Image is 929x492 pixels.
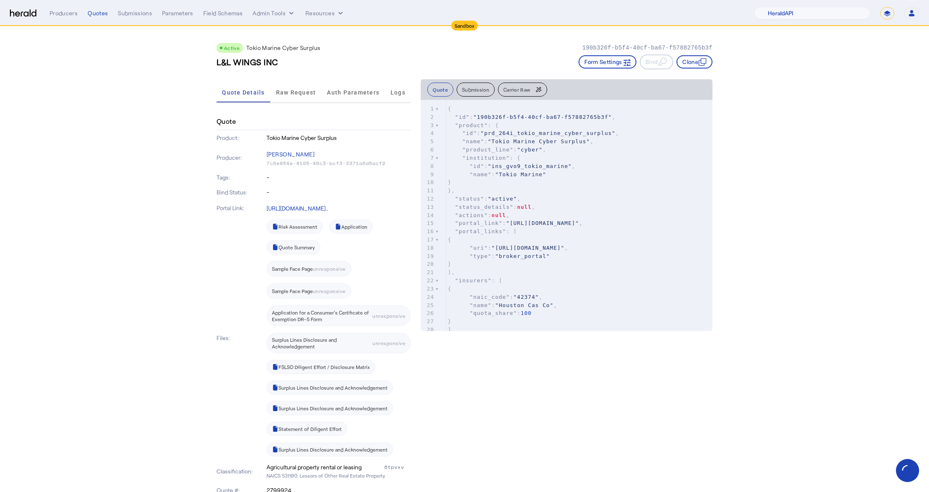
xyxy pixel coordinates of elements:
[513,294,539,300] span: "42374"
[267,188,411,196] p: -
[88,9,108,17] div: Quotes
[469,171,491,177] span: "name"
[448,130,619,136] span: : ,
[677,55,712,69] button: Clone
[498,83,547,97] button: Carrier Raw
[495,253,550,259] span: "broker_portal"
[421,309,435,317] div: 26
[469,294,510,300] span: "naic_code"
[455,212,488,218] span: "actions"
[448,310,531,316] span: :
[488,138,590,144] span: "Tokio Marine Cyber Surplus"
[448,106,451,112] span: {
[421,195,435,203] div: 12
[421,162,435,170] div: 8
[448,228,517,234] span: : [
[267,134,411,142] p: Tokio Marine Cyber Surplus
[448,196,521,202] span: : ,
[421,113,435,121] div: 2
[503,87,530,92] span: Carrier Raw
[421,252,435,260] div: 19
[448,277,503,284] span: : [
[448,245,568,251] span: : ,
[421,219,435,227] div: 15
[217,204,265,212] p: Portal Link:
[421,105,435,113] div: 1
[246,44,320,52] p: Tokio Marine Cyber Surplus
[421,137,435,146] div: 5
[421,178,435,187] div: 10
[162,9,193,17] div: Parameters
[421,236,435,244] div: 17
[267,220,323,234] a: Risk Assessment
[267,240,320,254] a: Quote Summary
[384,463,411,471] div: 6tpvxv
[455,220,503,226] span: "portal_link"
[451,21,478,31] div: Sandbox
[462,147,514,153] span: "product_line"
[267,422,347,436] a: Statement of Diligent Effort
[506,220,579,226] span: "[URL][DOMAIN_NAME]"
[488,163,572,169] span: "ins_gvo9_tokio_marine"
[455,114,469,120] span: "id"
[421,260,435,268] div: 20
[217,173,265,182] p: Tags:
[118,9,152,17] div: Submissions
[469,310,517,316] span: "quota_share"
[448,237,451,243] span: {
[391,90,405,95] span: Logs
[517,147,543,153] span: "cyber"
[448,318,451,324] span: }
[217,467,265,475] p: Classification:
[448,138,593,144] span: : ,
[327,90,379,95] span: Auth Parameters
[448,212,510,218] span: : ,
[448,294,543,300] span: : ,
[491,212,506,218] span: null
[421,170,435,179] div: 9
[267,205,328,212] a: [URL][DOMAIN_NAME]..
[421,227,435,236] div: 16
[217,134,265,142] p: Product:
[421,100,712,331] herald-code-block: quote
[521,310,531,316] span: 100
[421,301,435,310] div: 25
[421,285,435,293] div: 23
[10,9,36,17] img: Herald Logo
[448,220,583,226] span: : ,
[267,442,393,457] a: Surplus Lines Disclosure and Acknowledgement
[582,44,712,52] p: 190b326f-b5f4-40cf-ba67-f57882765b3f
[579,55,636,69] button: Form Settings
[267,160,411,167] p: 7c6e854e-4105-46c3-bcf3-3371a6d5acf2
[421,203,435,211] div: 13
[448,187,455,194] span: },
[455,204,513,210] span: "status_details"
[448,261,451,267] span: }
[469,253,491,259] span: "type"
[448,204,535,210] span: : ,
[455,228,506,234] span: "portal_links"
[252,9,295,17] button: internal dropdown menu
[455,196,484,202] span: "status"
[462,155,510,161] span: "institution"
[448,147,546,153] span: : ,
[448,286,451,292] span: {
[448,155,521,161] span: : {
[448,114,615,120] span: : ,
[267,149,411,160] p: [PERSON_NAME]
[217,116,236,126] h4: Quote
[448,171,546,177] span: :
[203,9,243,17] div: Field Schemas
[222,90,264,95] span: Quote Details
[421,317,435,326] div: 27
[448,326,455,333] span: ],
[267,360,375,374] a: FSLSO Diligent Effort / Disclosure Matrix
[217,56,278,68] h3: L&L WINGS INC
[421,121,435,130] div: 3
[473,114,612,120] span: "190b326f-b5f4-40cf-ba67-f57882765b3f"
[448,122,499,128] span: : {
[640,54,673,69] button: Bind
[481,130,616,136] span: "prd_264i_tokio_marine_cyber_surplus"
[224,45,240,51] span: Active
[217,188,265,196] p: Bind Status:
